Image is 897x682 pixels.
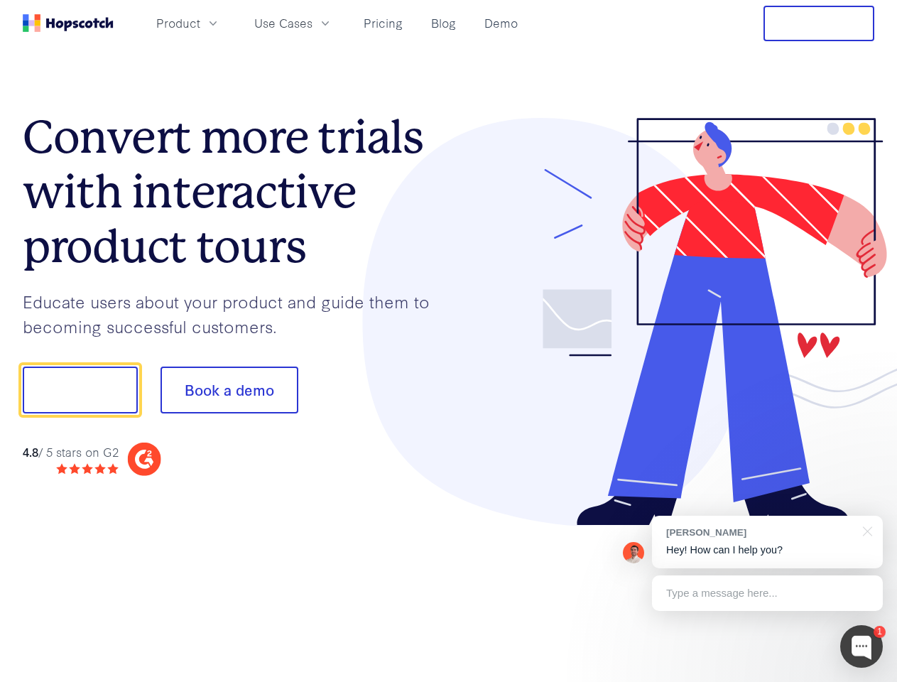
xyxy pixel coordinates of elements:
button: Use Cases [246,11,341,35]
button: Show me! [23,367,138,413]
a: Demo [479,11,523,35]
a: Home [23,14,114,32]
button: Book a demo [161,367,298,413]
span: Use Cases [254,14,312,32]
div: 1 [874,626,886,638]
span: Product [156,14,200,32]
strong: 4.8 [23,443,38,460]
a: Blog [425,11,462,35]
div: [PERSON_NAME] [666,526,854,539]
button: Product [148,11,229,35]
div: / 5 stars on G2 [23,443,119,461]
div: Type a message here... [652,575,883,611]
a: Pricing [358,11,408,35]
p: Hey! How can I help you? [666,543,869,558]
p: Educate users about your product and guide them to becoming successful customers. [23,289,449,338]
button: Free Trial [763,6,874,41]
h1: Convert more trials with interactive product tours [23,110,449,274]
img: Mark Spera [623,542,644,563]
